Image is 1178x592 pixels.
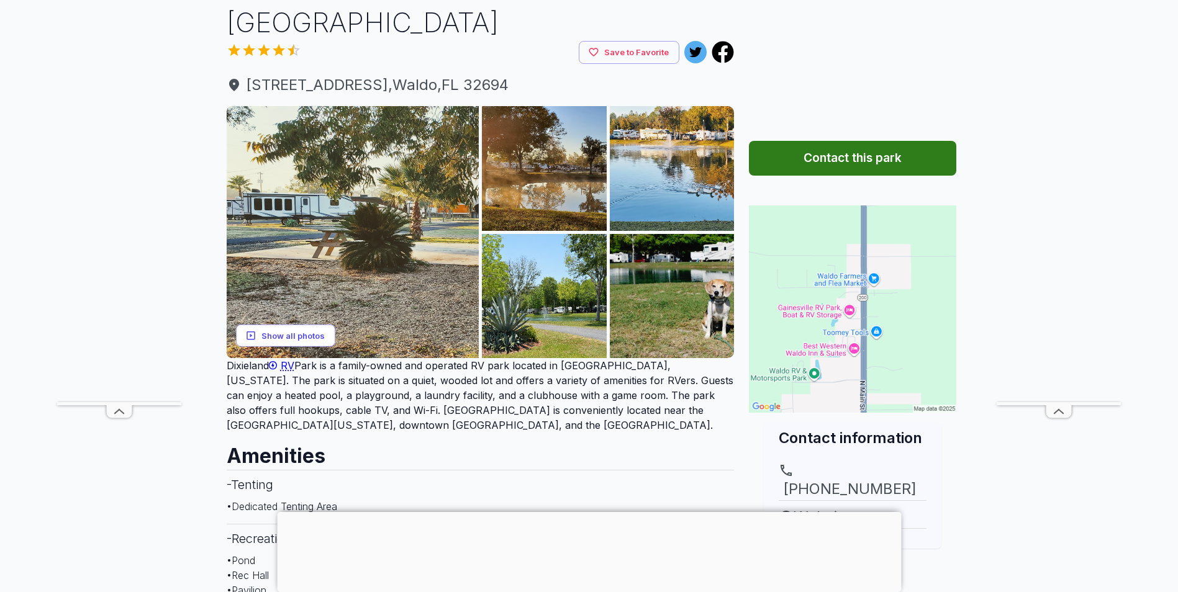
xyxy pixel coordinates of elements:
img: AAcXr8qoWhtl3spCDz5U4e24ca7r6YW4PcInAu2GoOiZNhvFj0FV7YRRO1GKGWoxP1bM1pPLfU8SjLxaLgcRz-pBT5NGOTXJt... [482,234,607,359]
span: • Dedicated Tenting Area [227,500,337,513]
h3: - Tenting [227,470,735,499]
span: RV [281,359,294,372]
img: AAcXr8pO4fptdRVc6F098pSIUJSGegZ5XcQUgib4_zAOM8CnMFSbH2Krh1KR_YbX9bmyl0drblV__p0boHTKdr_H_-0mT2DC8... [610,106,735,231]
button: Contact this park [749,141,956,176]
a: [STREET_ADDRESS],Waldo,FL 32694 [227,74,735,96]
p: Dixieland Park is a family-owned and operated RV park located in [GEOGRAPHIC_DATA], [US_STATE]. T... [227,358,735,433]
iframe: Advertisement [277,512,901,589]
img: AAcXr8od04SxBFYxlEE0A9Dot8nRZQcV8UsNToZPySyPmMoJTLckxEqT0sPPt6AJc_2xxUx-ePcTRfL35UUjt7olkTTuJ_jBE... [227,106,479,359]
h2: Amenities [227,433,735,470]
span: • Rec Hall [227,569,269,581]
h2: Contact information [779,428,927,448]
img: Map for Dixieland RV Park - Gainesville [749,205,956,413]
span: • Pond [227,554,255,567]
h3: - Recreational Facilities [227,524,735,553]
button: Show all photos [236,324,335,347]
img: AAcXr8qpwLGOduiLjK0CKBZVKvlojKzSfUQrmd-L2R06Te7mcH2p4eFV-Fz0vK0eBLPjy_eIS-S8cmz920LqqqAGXE99iBxxw... [482,106,607,231]
a: [PHONE_NUMBER] [779,463,927,500]
span: [STREET_ADDRESS] , Waldo , FL 32694 [227,74,735,96]
iframe: Advertisement [57,30,181,402]
a: Website [779,506,927,528]
button: Save to Favorite [579,41,679,64]
img: AAcXr8of8DfzDKyg0Hh-9spUeWjuZ5v1P-K7SfyJ3RzSya5b7a_MVNuXNzyxEqlJC7T6mRg8BAG4Ak0MVaubOPssnbhVrPpnA... [610,234,735,359]
iframe: Advertisement [997,30,1121,402]
a: RV [269,359,294,372]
